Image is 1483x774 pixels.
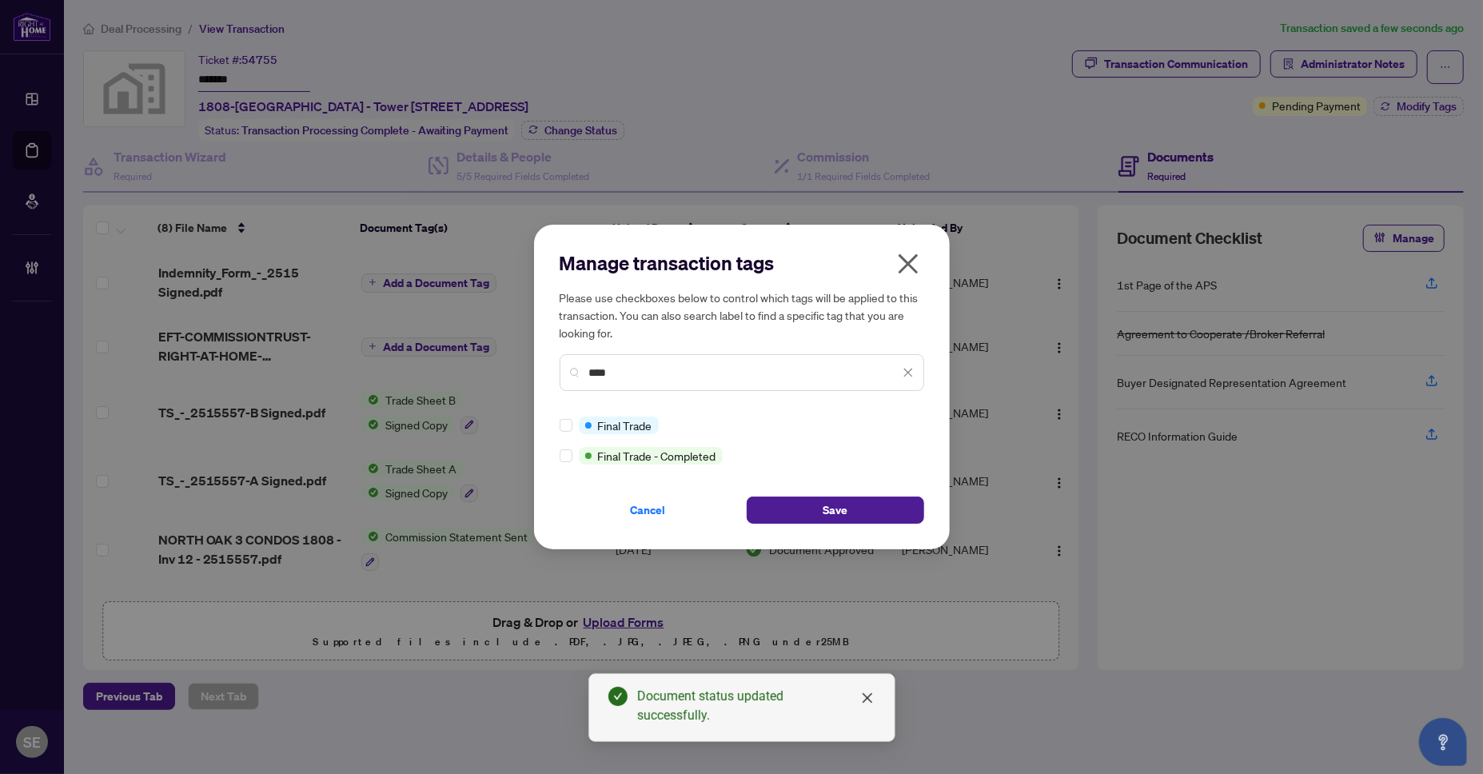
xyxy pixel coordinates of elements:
[560,250,924,276] h2: Manage transaction tags
[747,497,924,524] button: Save
[861,692,874,704] span: close
[598,447,716,465] span: Final Trade - Completed
[608,687,628,706] span: check-circle
[637,687,875,725] div: Document status updated successfully.
[598,417,652,434] span: Final Trade
[1419,718,1467,766] button: Open asap
[631,497,666,523] span: Cancel
[895,251,921,277] span: close
[560,289,924,341] h5: Please use checkboxes below to control which tags will be applied to this transaction. You can al...
[560,497,737,524] button: Cancel
[859,689,876,707] a: Close
[823,497,847,523] span: Save
[903,367,914,378] span: close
